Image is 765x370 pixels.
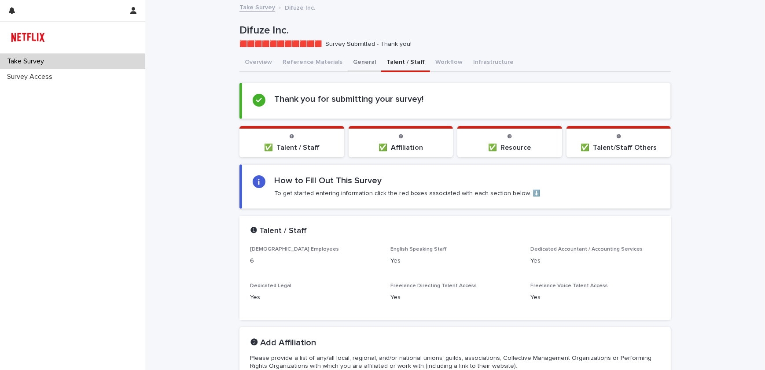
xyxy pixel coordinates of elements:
p: Difuze Inc. [285,2,315,12]
p: To get started entering information click the red boxes associated with each section below. ⬇️ [274,189,540,197]
span: Freelance Voice Talent Access [530,283,608,289]
span: [DEMOGRAPHIC_DATA] Employees [250,247,339,252]
a: Take Survey [239,2,275,12]
p: ✅ Resource [463,144,557,152]
h2: ❷ Add Affiliation [250,337,660,348]
p: ✅ Affiliation [354,144,448,152]
h2: Thank you for submitting your survey! [274,94,423,104]
p: Yes [390,256,520,266]
img: uCuwg8HQ0aRxwm47PUG8 [7,29,49,46]
p: Difuze Inc. [239,24,667,37]
p: 🟥🟥🟥🟥🟥🟥🟥🟥🟥🟥🟥 Survey Submitted - Thank you! [239,41,664,48]
p: 6 [250,256,380,266]
p: Please provide a list of any/all local, regional, and/or national unions, guilds, associations, C... [250,354,660,370]
button: General [348,54,381,72]
p: Yes [530,256,660,266]
span: ❷ [398,134,403,140]
span: Dedicated Legal [250,283,291,289]
span: Freelance Directing Talent Access [390,283,477,289]
p: ✅ Talent/Staff Others [572,144,666,152]
span: ❹ [616,134,621,140]
p: Yes [390,293,520,302]
span: ❶ [289,134,294,140]
p: Yes [250,293,380,302]
p: Yes [530,293,660,302]
button: Workflow [430,54,468,72]
p: ✅ Talent / Staff [245,144,339,152]
h2: How to Fill Out This Survey [274,175,382,186]
span: English Speaking Staff [390,247,447,252]
span: Dedicated Accountant / Accounting Services [530,247,643,252]
button: Overview [239,54,277,72]
button: Talent / Staff [381,54,430,72]
span: ❸ [507,134,512,140]
p: Survey Access [4,73,59,81]
button: Infrastructure [468,54,519,72]
button: Reference Materials [277,54,348,72]
h2: ❶ Talent / Staff [250,226,307,236]
p: Take Survey [4,57,51,66]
